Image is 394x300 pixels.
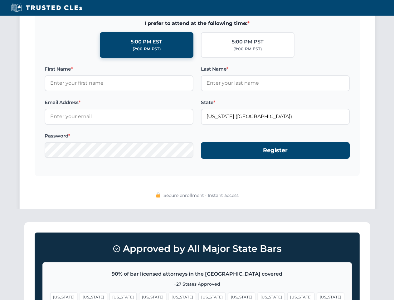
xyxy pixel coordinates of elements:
[45,75,193,91] input: Enter your first name
[156,192,161,197] img: 🔒
[131,38,162,46] div: 5:00 PM EST
[45,19,350,27] span: I prefer to attend at the following time:
[42,240,352,257] h3: Approved by All Major State Bars
[233,46,262,52] div: (8:00 PM EST)
[50,281,344,287] p: +27 States Approved
[201,99,350,106] label: State
[232,38,264,46] div: 5:00 PM PST
[201,65,350,73] label: Last Name
[163,192,239,199] span: Secure enrollment • Instant access
[201,142,350,159] button: Register
[201,109,350,124] input: Florida (FL)
[50,270,344,278] p: 90% of bar licensed attorneys in the [GEOGRAPHIC_DATA] covered
[9,3,84,12] img: Trusted CLEs
[45,132,193,140] label: Password
[201,75,350,91] input: Enter your last name
[133,46,161,52] div: (2:00 PM PST)
[45,99,193,106] label: Email Address
[45,65,193,73] label: First Name
[45,109,193,124] input: Enter your email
